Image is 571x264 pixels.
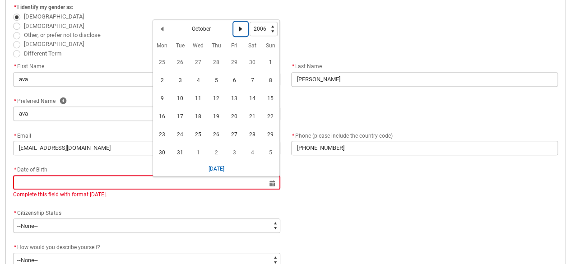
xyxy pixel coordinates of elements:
[248,42,256,49] abbr: Saturday
[225,53,243,71] td: 2006-09-29
[227,109,241,124] span: 20
[155,91,169,106] span: 9
[13,98,56,104] span: Preferred Name
[189,53,207,71] td: 2006-09-27
[263,73,278,88] span: 8
[243,107,261,125] td: 2006-10-21
[243,71,261,89] td: 2006-10-07
[207,107,225,125] td: 2006-10-19
[173,145,187,160] span: 31
[261,89,279,107] td: 2006-10-15
[157,42,167,49] abbr: Monday
[24,32,101,38] span: Other, or prefer not to disclose
[153,89,171,107] td: 2006-10-09
[243,125,261,144] td: 2006-10-28
[245,73,260,88] span: 7
[24,41,84,47] span: [DEMOGRAPHIC_DATA]
[13,141,280,155] input: you@example.com
[24,50,61,57] span: Different Term
[207,144,225,162] td: 2006-11-02
[173,55,187,69] span: 26
[153,71,171,89] td: 2006-10-02
[189,107,207,125] td: 2006-10-18
[209,55,223,69] span: 28
[291,141,558,155] input: +61 400 000 000
[263,145,278,160] span: 5
[153,19,280,176] div: Date picker: October
[227,55,241,69] span: 29
[191,91,205,106] span: 11
[225,144,243,162] td: 2006-11-03
[189,144,207,162] td: 2006-11-01
[261,107,279,125] td: 2006-10-22
[171,53,189,71] td: 2006-09-26
[173,127,187,142] span: 24
[263,109,278,124] span: 22
[243,89,261,107] td: 2006-10-14
[225,71,243,89] td: 2006-10-06
[153,53,171,71] td: 2006-09-25
[191,73,205,88] span: 4
[171,125,189,144] td: 2006-10-24
[14,167,16,173] abbr: required
[189,89,207,107] td: 2006-10-11
[207,89,225,107] td: 2006-10-12
[153,144,171,162] td: 2006-10-30
[173,91,187,106] span: 10
[245,109,260,124] span: 21
[24,13,84,20] span: [DEMOGRAPHIC_DATA]
[155,55,169,69] span: 25
[171,107,189,125] td: 2006-10-17
[207,125,225,144] td: 2006-10-26
[155,127,169,142] span: 23
[231,42,237,49] abbr: Friday
[209,109,223,124] span: 19
[13,190,280,199] div: Complete this field with format [DATE].
[189,71,207,89] td: 2006-10-04
[14,63,16,69] abbr: required
[13,130,35,140] label: Email
[261,71,279,89] td: 2006-10-08
[173,73,187,88] span: 3
[209,127,223,142] span: 26
[191,145,205,160] span: 1
[17,244,100,250] span: How would you describe yourself?
[155,22,169,36] button: Previous Month
[191,127,205,142] span: 25
[227,91,241,106] span: 13
[261,144,279,162] td: 2006-11-05
[155,73,169,88] span: 2
[17,210,61,216] span: Citizenship Status
[225,125,243,144] td: 2006-10-27
[193,42,204,49] abbr: Wednesday
[245,127,260,142] span: 28
[171,144,189,162] td: 2006-10-31
[209,145,223,160] span: 2
[13,167,47,173] span: Date of Birth
[171,89,189,107] td: 2006-10-10
[245,55,260,69] span: 30
[192,25,211,33] h2: October
[176,42,185,49] abbr: Tuesday
[225,89,243,107] td: 2006-10-13
[291,63,322,69] span: Last Name
[225,107,243,125] td: 2006-10-20
[153,107,171,125] td: 2006-10-16
[227,127,241,142] span: 27
[245,145,260,160] span: 4
[292,133,294,139] abbr: required
[266,42,275,49] abbr: Sunday
[263,91,278,106] span: 15
[243,144,261,162] td: 2006-11-04
[233,22,248,36] button: Next Month
[155,109,169,124] span: 16
[208,162,225,176] button: [DATE]
[292,63,294,69] abbr: required
[14,133,16,139] abbr: required
[227,73,241,88] span: 6
[189,125,207,144] td: 2006-10-25
[14,210,16,216] abbr: required
[261,125,279,144] td: 2006-10-29
[245,91,260,106] span: 14
[191,109,205,124] span: 18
